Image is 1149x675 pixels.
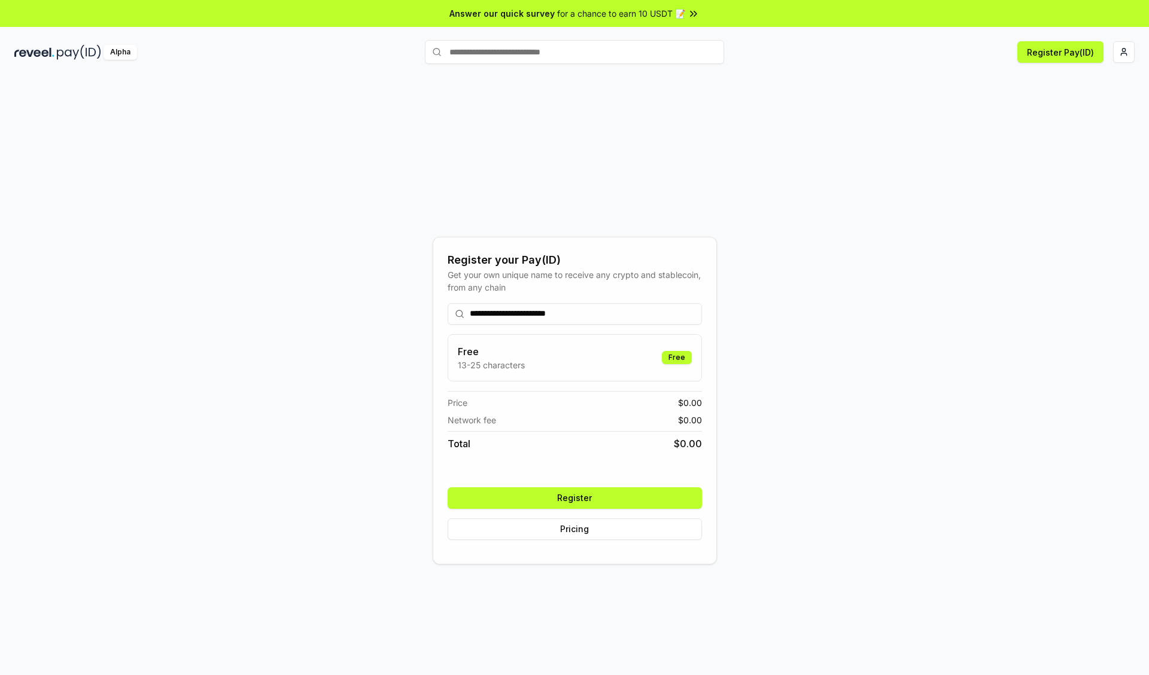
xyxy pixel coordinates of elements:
[678,414,702,426] span: $ 0.00
[662,351,692,364] div: Free
[448,414,496,426] span: Network fee
[448,436,470,451] span: Total
[448,396,467,409] span: Price
[448,268,702,294] div: Get your own unique name to receive any crypto and stablecoin, from any chain
[448,487,702,509] button: Register
[448,252,702,268] div: Register your Pay(ID)
[674,436,702,451] span: $ 0.00
[458,344,525,359] h3: Free
[678,396,702,409] span: $ 0.00
[557,7,685,20] span: for a chance to earn 10 USDT 📝
[14,45,54,60] img: reveel_dark
[458,359,525,371] p: 13-25 characters
[104,45,137,60] div: Alpha
[448,518,702,540] button: Pricing
[57,45,101,60] img: pay_id
[449,7,555,20] span: Answer our quick survey
[1017,41,1104,63] button: Register Pay(ID)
